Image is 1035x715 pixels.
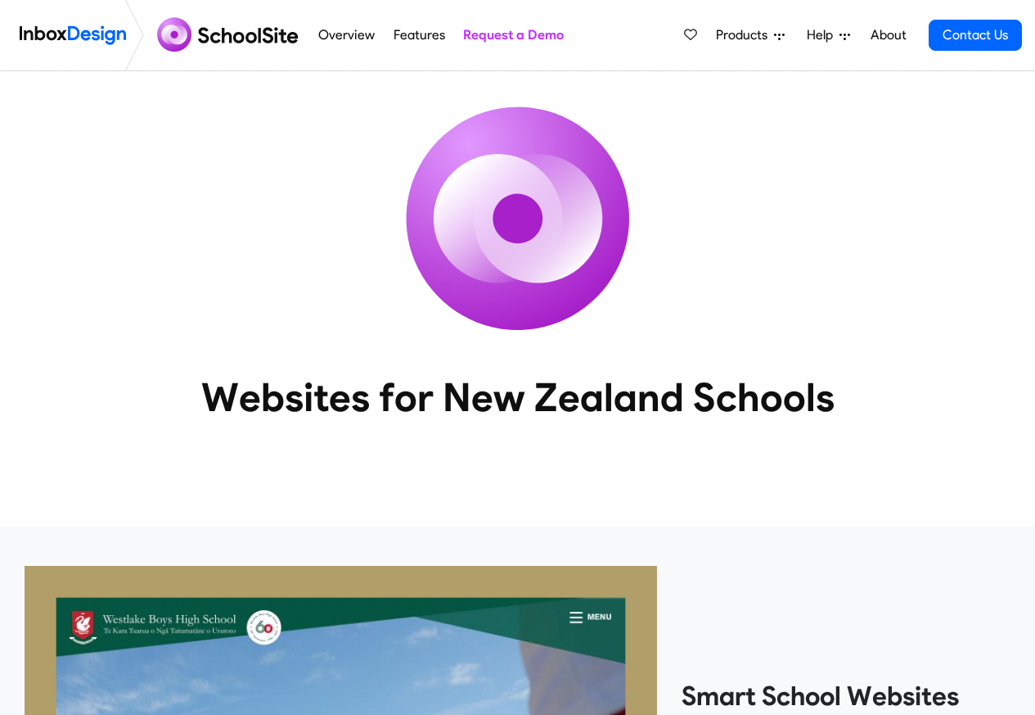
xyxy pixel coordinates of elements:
[129,373,907,422] heading: Websites for New Zealand Schools
[716,25,774,45] span: Products
[371,71,665,366] img: icon_schoolsite.svg
[682,680,1010,713] heading: Smart School Websites
[800,19,857,52] a: Help
[458,19,568,52] a: Request a Demo
[389,19,449,52] a: Features
[929,20,1022,51] a: Contact Us
[709,19,791,52] a: Products
[151,16,309,55] img: schoolsite logo
[866,19,911,52] a: About
[314,19,380,52] a: Overview
[807,25,839,45] span: Help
